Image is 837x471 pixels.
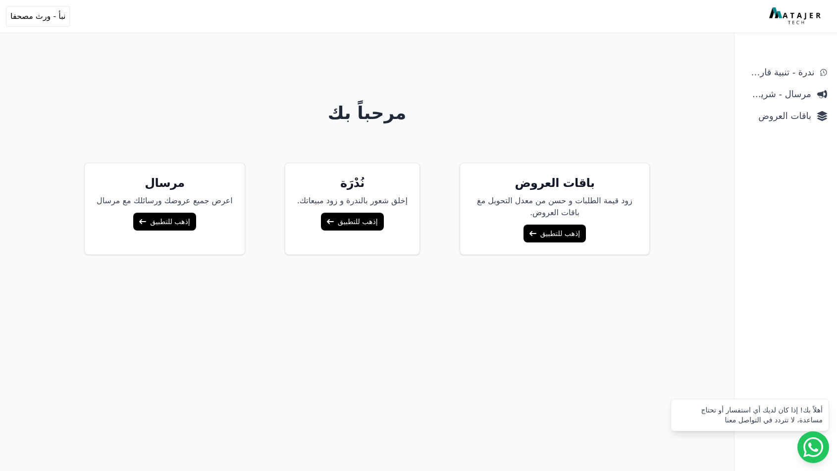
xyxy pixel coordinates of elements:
a: إذهب للتطبيق [321,213,383,231]
button: نبأ - ورث مصحفا [6,6,70,27]
span: ندرة - تنبية قارب علي النفاذ [744,65,814,79]
span: باقات العروض [744,109,811,123]
a: إذهب للتطبيق [523,225,586,242]
img: MatajerTech Logo [769,7,823,25]
p: إخلق شعور بالندرة و زود مبيعاتك. [297,195,408,207]
h5: باقات العروض [472,175,637,191]
a: إذهب للتطبيق [133,213,196,231]
div: أهلاً بك! إذا كان لديك أي استفسار أو تحتاج مساعدة، لا تتردد في التواصل معنا [677,405,823,425]
p: اعرض جميع عروضك ورسائلك مع مرسال [97,195,233,207]
h5: مرسال [97,175,233,191]
h5: نُدْرَة [297,175,408,191]
p: زود قيمة الطلبات و حسن من معدل التحويل مغ باقات العروض. [472,195,637,219]
span: نبأ - ورث مصحفا [10,10,65,22]
span: مرسال - شريط دعاية [744,87,811,101]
